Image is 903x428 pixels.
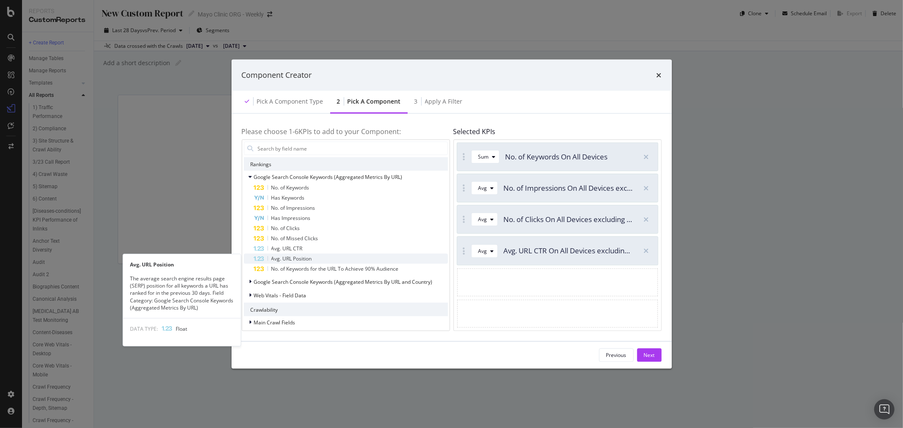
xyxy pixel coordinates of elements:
[505,152,608,162] span: No. of Keywords On All Devices
[425,97,463,105] div: Apply a Filter
[348,97,401,105] div: Pick a Component
[471,150,500,164] button: Sum
[471,213,498,226] button: Avg
[244,303,448,316] div: Crawlability
[242,128,450,135] h4: Please choose 1- 6 KPIs to add to your Component:
[606,351,627,359] div: Previous
[414,97,418,105] div: 3
[478,217,487,222] div: Avg
[123,275,241,311] div: The average search engine results page (SERP) position for all keywords a URL has ranked for in t...
[271,225,300,232] span: No. of Clicks
[254,291,307,299] span: Web Vitals - Field Data
[242,70,312,81] div: Component Creator
[271,204,315,211] span: No. of Impressions
[337,97,340,105] div: 2
[257,142,447,155] input: Search by field name
[644,351,655,359] div: Next
[254,173,403,180] span: Google Search Console Keywords (Aggregated Metrics By URL)
[130,325,158,332] span: DATA TYPE:
[504,183,716,193] span: No. of Impressions On All Devices excluding anonymized queries
[271,235,318,242] span: No. of Missed Clicks
[453,128,662,135] h4: Selected KPIs
[257,97,323,105] div: Pick a Component type
[478,154,489,159] div: Sum
[637,348,662,362] button: Next
[244,157,448,171] div: Rankings
[271,194,305,201] span: Has Keywords
[176,325,187,332] span: Float
[123,261,241,268] div: Avg. URL Position
[271,265,399,272] span: No. of Keywords for the URL To Achieve 90% Audience
[254,278,433,285] span: Google Search Console Keywords (Aggregated Metrics By URL and Country)
[471,244,498,258] button: Avg
[232,60,672,369] div: modal
[471,181,498,195] button: Avg
[504,214,694,224] span: No. of Clicks On All Devices excluding anonymized queries
[271,245,303,252] span: Avg. URL CTR
[504,246,698,255] span: Avg. URL CTR On All Devices excluding anonymized queries
[478,186,487,191] div: Avg
[599,348,634,362] button: Previous
[478,248,487,253] div: Avg
[657,70,662,81] div: times
[271,255,312,262] span: Avg. URL Position
[271,214,311,222] span: Has Impressions
[874,399,895,420] div: Open Intercom Messenger
[271,184,309,191] span: No. of Keywords
[254,318,295,326] span: Main Crawl Fields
